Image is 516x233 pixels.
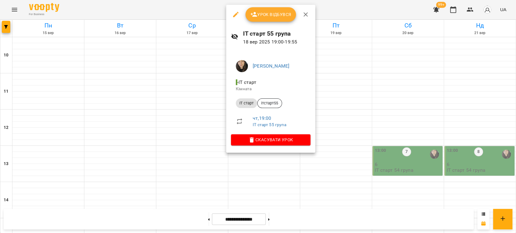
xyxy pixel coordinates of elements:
[257,98,282,108] div: ітстарт55
[250,11,291,18] span: Урок відбувся
[253,115,271,121] a: чт , 19:00
[236,60,248,72] img: 95fb45bbfb8e32c1be35b17aeceadc00.jpg
[253,63,289,69] a: [PERSON_NAME]
[253,122,286,127] a: ІТ старт 55 група
[236,101,257,106] span: ІТ старт
[236,136,306,143] span: Скасувати Урок
[236,79,258,85] span: - ІТ старт
[258,101,282,106] span: ітстарт55
[231,134,310,145] button: Скасувати Урок
[243,29,310,38] h6: ІТ старт 55 група
[236,86,306,92] p: Кімната
[245,7,296,22] button: Урок відбувся
[243,38,310,46] p: 18 вер 2025 19:00 - 19:55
